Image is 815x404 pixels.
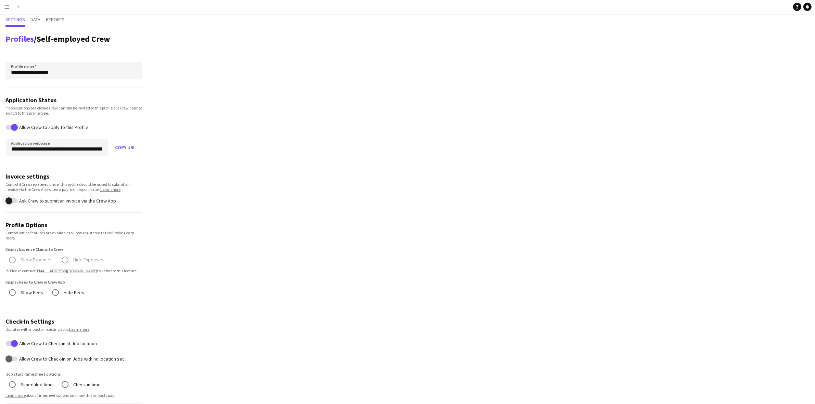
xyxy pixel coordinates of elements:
label: Scheduled time [19,379,53,390]
label: Allow Crew to apply to this Profile [18,125,88,130]
label: ‘Job start’ timesheet options [5,372,61,377]
div: Control if Crew registered under this profile should be asked to submit an invoice via the Crew A... [5,182,142,192]
label: Show Fees [19,287,43,298]
a: Profiles [5,34,34,44]
label: Hide Fees [62,287,84,298]
span: Reports [46,17,65,22]
span: ⚠ Please contact to activate this feature [5,268,142,273]
span: Self-employed Crew [37,34,110,44]
label: Ask Crew to submit an invoice via the Crew App [18,198,116,203]
span: Settings [5,17,25,22]
h3: Check-In Settings [5,317,142,325]
a: Learn more [100,187,120,192]
label: Display Fees to Crew in Crew App [5,279,65,285]
a: [EMAIL_ADDRESS][DOMAIN_NAME] [36,268,97,273]
span: Data [30,17,40,22]
div: Control which features are available to Crew registered to this Profile. . [5,230,142,240]
div: Updates will impact all existing Jobs. . [5,327,142,332]
h3: Application Status [5,96,142,104]
label: Check-in time [72,379,101,390]
label: Allow Crew to Check-in on Jobs with no location set [18,356,124,362]
a: Learn more [5,230,134,240]
div: If applications are closed Crew can still be invited to this profile but Crew cannot switch to th... [5,105,142,116]
label: Allow Crew to Check-in at Job location [18,341,97,346]
h3: Invoice settings [5,172,142,180]
button: Copy URL [108,139,142,156]
label: Display Expense Claims to Crew [5,247,63,252]
a: Learn more [5,393,26,398]
div: about Timesheet options and how this impacts pay. [5,393,142,398]
h1: / [5,34,110,44]
a: Learn more [69,327,89,332]
h3: Profile Options [5,221,142,229]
